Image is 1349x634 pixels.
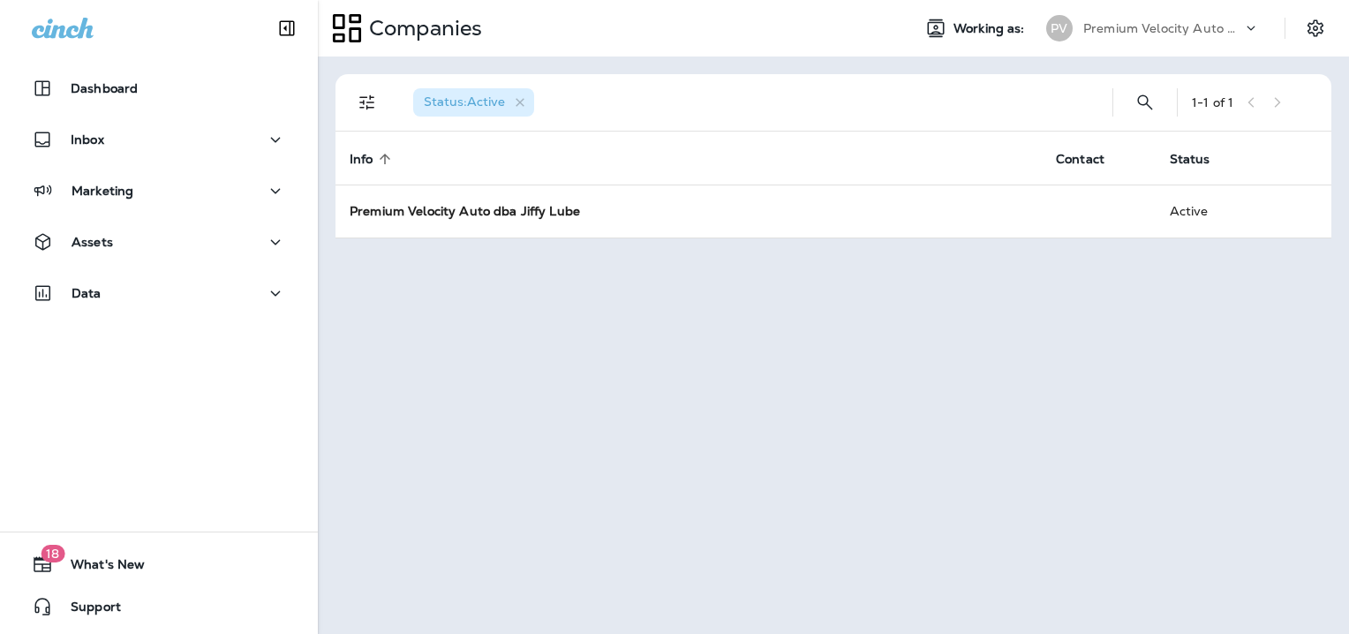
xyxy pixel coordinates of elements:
[53,557,145,578] span: What's New
[953,21,1029,36] span: Working as:
[1170,152,1210,167] span: Status
[18,547,300,582] button: 18What's New
[18,173,300,208] button: Marketing
[18,71,300,106] button: Dashboard
[1056,152,1104,167] span: Contact
[18,589,300,624] button: Support
[1046,15,1073,42] div: PV
[350,203,580,219] strong: Premium Velocity Auto dba Jiffy Lube
[18,275,300,311] button: Data
[72,184,133,198] p: Marketing
[1192,95,1233,109] div: 1 - 1 of 1
[362,15,482,42] p: Companies
[424,94,505,109] span: Status : Active
[1083,21,1242,35] p: Premium Velocity Auto dba Jiffy Lube
[1056,151,1127,167] span: Contact
[53,600,121,621] span: Support
[41,545,64,562] span: 18
[72,235,113,249] p: Assets
[1156,185,1261,238] td: Active
[18,122,300,157] button: Inbox
[350,152,373,167] span: Info
[413,88,534,117] div: Status:Active
[18,224,300,260] button: Assets
[1127,85,1163,120] button: Search Companies
[262,11,312,46] button: Collapse Sidebar
[350,85,385,120] button: Filters
[72,286,102,300] p: Data
[71,81,138,95] p: Dashboard
[350,151,396,167] span: Info
[71,132,104,147] p: Inbox
[1300,12,1331,44] button: Settings
[1170,151,1233,167] span: Status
